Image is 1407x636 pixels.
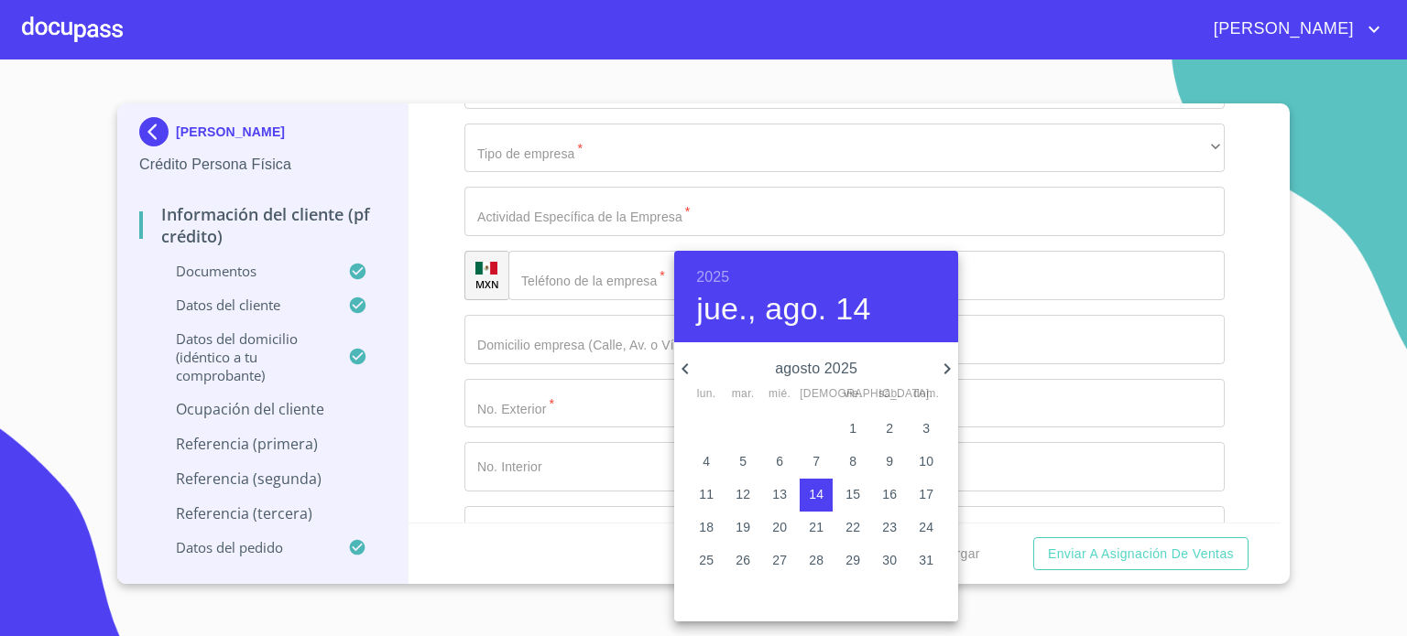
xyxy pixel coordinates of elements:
[882,518,897,536] p: 23
[800,512,833,544] button: 21
[849,452,856,470] p: 8
[699,551,714,569] p: 25
[763,446,796,479] button: 6
[726,512,759,544] button: 19
[800,544,833,577] button: 28
[690,512,723,544] button: 18
[910,512,943,544] button: 24
[736,551,750,569] p: 26
[809,551,823,569] p: 28
[845,518,860,536] p: 22
[886,419,893,437] p: 2
[873,413,906,446] button: 2
[873,512,906,544] button: 23
[836,413,869,446] button: 1
[696,358,936,380] p: agosto 2025
[873,544,906,577] button: 30
[696,290,870,329] button: jue., ago. 14
[726,446,759,479] button: 5
[699,518,714,536] p: 18
[845,485,860,503] p: 15
[690,544,723,577] button: 25
[726,385,759,404] span: mar.
[703,452,710,470] p: 4
[910,385,943,404] span: dom.
[910,479,943,512] button: 17
[690,446,723,479] button: 4
[776,452,783,470] p: 6
[800,479,833,512] button: 14
[809,485,823,503] p: 14
[736,485,750,503] p: 12
[873,479,906,512] button: 16
[763,479,796,512] button: 13
[699,485,714,503] p: 11
[919,551,933,569] p: 31
[772,518,787,536] p: 20
[886,452,893,470] p: 9
[849,419,856,437] p: 1
[836,479,869,512] button: 15
[836,446,869,479] button: 8
[690,385,723,404] span: lun.
[772,485,787,503] p: 13
[726,479,759,512] button: 12
[836,544,869,577] button: 29
[696,264,729,290] button: 2025
[882,485,897,503] p: 16
[726,544,759,577] button: 26
[739,452,747,470] p: 5
[813,452,820,470] p: 7
[910,446,943,479] button: 10
[736,518,750,536] p: 19
[910,413,943,446] button: 3
[800,446,833,479] button: 7
[800,385,833,404] span: [DEMOGRAPHIC_DATA].
[772,551,787,569] p: 27
[873,385,906,404] span: sáb.
[836,512,869,544] button: 22
[919,485,933,503] p: 17
[809,518,823,536] p: 21
[919,518,933,536] p: 24
[763,385,796,404] span: mié.
[845,551,860,569] p: 29
[922,419,930,437] p: 3
[873,446,906,479] button: 9
[690,479,723,512] button: 11
[763,512,796,544] button: 20
[919,452,933,470] p: 10
[836,385,869,404] span: vie.
[763,544,796,577] button: 27
[882,551,897,569] p: 30
[910,544,943,577] button: 31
